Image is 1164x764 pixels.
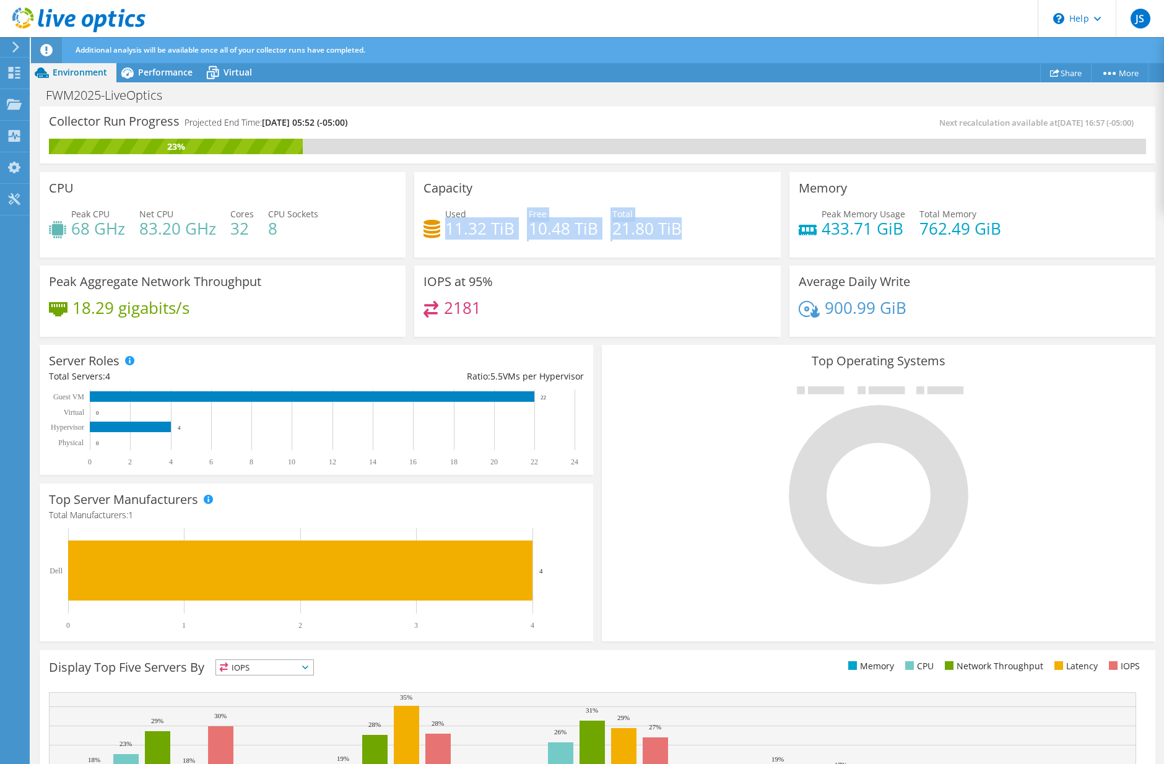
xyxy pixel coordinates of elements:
span: Peak Memory Usage [822,208,905,220]
h1: FWM2025-LiveOptics [40,89,181,102]
li: Network Throughput [942,659,1043,673]
text: 16 [409,458,417,466]
text: 29% [151,717,163,724]
span: Cores [230,208,254,220]
span: Total Memory [919,208,976,220]
li: IOPS [1106,659,1140,673]
text: 2 [298,621,302,630]
span: Used [445,208,466,220]
span: [DATE] 05:52 (-05:00) [262,116,347,128]
text: 18% [88,756,100,763]
text: 2 [128,458,132,466]
span: JS [1131,9,1150,28]
text: 27% [649,723,661,731]
span: Peak CPU [71,208,110,220]
h3: Average Daily Write [799,275,910,289]
text: 12 [329,458,336,466]
h4: 11.32 TiB [445,222,515,235]
span: [DATE] 16:57 (-05:00) [1058,117,1134,128]
a: More [1091,63,1149,82]
text: Hypervisor [51,423,84,432]
h4: Total Manufacturers: [49,508,584,522]
text: 35% [400,693,412,701]
h4: 83.20 GHz [139,222,216,235]
li: Latency [1051,659,1098,673]
h4: 68 GHz [71,222,125,235]
text: Virtual [64,408,85,417]
text: 6 [209,458,213,466]
h3: Capacity [423,181,472,195]
span: Free [529,208,547,220]
a: Share [1040,63,1092,82]
text: 19% [771,755,784,763]
text: 31% [586,706,598,714]
text: 20 [490,458,498,466]
h3: Server Roles [49,354,119,368]
span: Total [612,208,633,220]
h4: 8 [268,222,318,235]
text: 18% [183,757,195,764]
h4: 10.48 TiB [529,222,598,235]
text: 4 [539,567,543,575]
h3: IOPS at 95% [423,275,493,289]
text: Dell [50,566,63,575]
text: 22 [531,458,538,466]
text: 24 [571,458,578,466]
text: 8 [250,458,253,466]
svg: \n [1053,13,1064,24]
text: 4 [531,621,534,630]
text: 30% [214,712,227,719]
text: Guest VM [53,393,84,401]
li: Memory [845,659,894,673]
text: 28% [432,719,444,727]
h4: 433.71 GiB [822,222,905,235]
h4: 18.29 gigabits/s [72,301,189,315]
text: 18 [450,458,458,466]
span: IOPS [216,660,313,675]
text: 26% [554,728,567,736]
text: 0 [88,458,92,466]
div: Total Servers: [49,370,316,383]
span: Performance [138,66,193,78]
text: 28% [368,721,381,728]
text: 10 [288,458,295,466]
span: 1 [128,509,133,521]
h4: 2181 [444,301,481,315]
text: 4 [169,458,173,466]
text: 29% [617,714,630,721]
span: 4 [105,370,110,382]
div: Ratio: VMs per Hypervisor [316,370,584,383]
h4: 32 [230,222,254,235]
text: 19% [337,755,349,762]
text: 3 [414,621,418,630]
h3: Top Server Manufacturers [49,493,198,506]
h3: Peak Aggregate Network Throughput [49,275,261,289]
h3: Memory [799,181,847,195]
text: 4 [178,425,181,431]
h4: Projected End Time: [185,116,347,129]
text: Physical [58,438,84,447]
h4: 21.80 TiB [612,222,682,235]
span: 5.5 [490,370,503,382]
h3: Top Operating Systems [611,354,1146,368]
div: 23% [49,140,303,154]
span: Next recalculation available at [939,117,1140,128]
h3: CPU [49,181,74,195]
span: Virtual [224,66,252,78]
text: 14 [369,458,376,466]
h4: 900.99 GiB [825,301,906,315]
li: CPU [902,659,934,673]
text: 23% [119,740,132,747]
span: Net CPU [139,208,173,220]
span: CPU Sockets [268,208,318,220]
text: 0 [96,440,99,446]
text: 1 [182,621,186,630]
h4: 762.49 GiB [919,222,1001,235]
text: 22 [541,394,546,401]
text: 0 [66,621,70,630]
span: Environment [53,66,107,78]
text: 0 [96,410,99,416]
span: Additional analysis will be available once all of your collector runs have completed. [76,45,365,55]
